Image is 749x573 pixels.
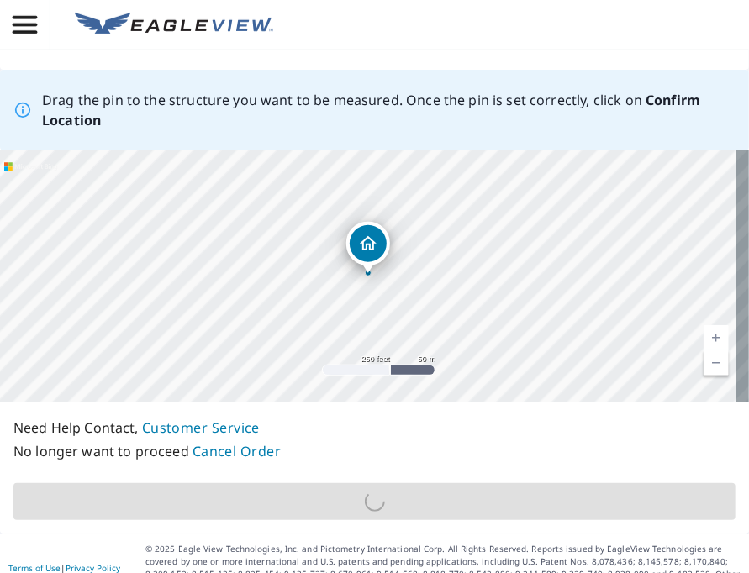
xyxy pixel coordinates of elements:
[42,90,736,130] p: Drag the pin to the structure you want to be measured. Once the pin is set correctly, click on
[346,222,390,274] div: Dropped pin, building 1, Residential property, 308b Menchville Rd S Newport News, VA 23602
[704,325,729,350] a: Current Level 17, Zoom In
[8,563,120,573] p: |
[13,439,736,463] p: No longer want to proceed
[75,13,273,38] img: EV Logo
[13,416,736,439] p: Need Help Contact,
[142,416,260,439] button: Customer Service
[193,439,282,463] button: Cancel Order
[65,3,283,48] a: EV Logo
[704,350,729,376] a: Current Level 17, Zoom Out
